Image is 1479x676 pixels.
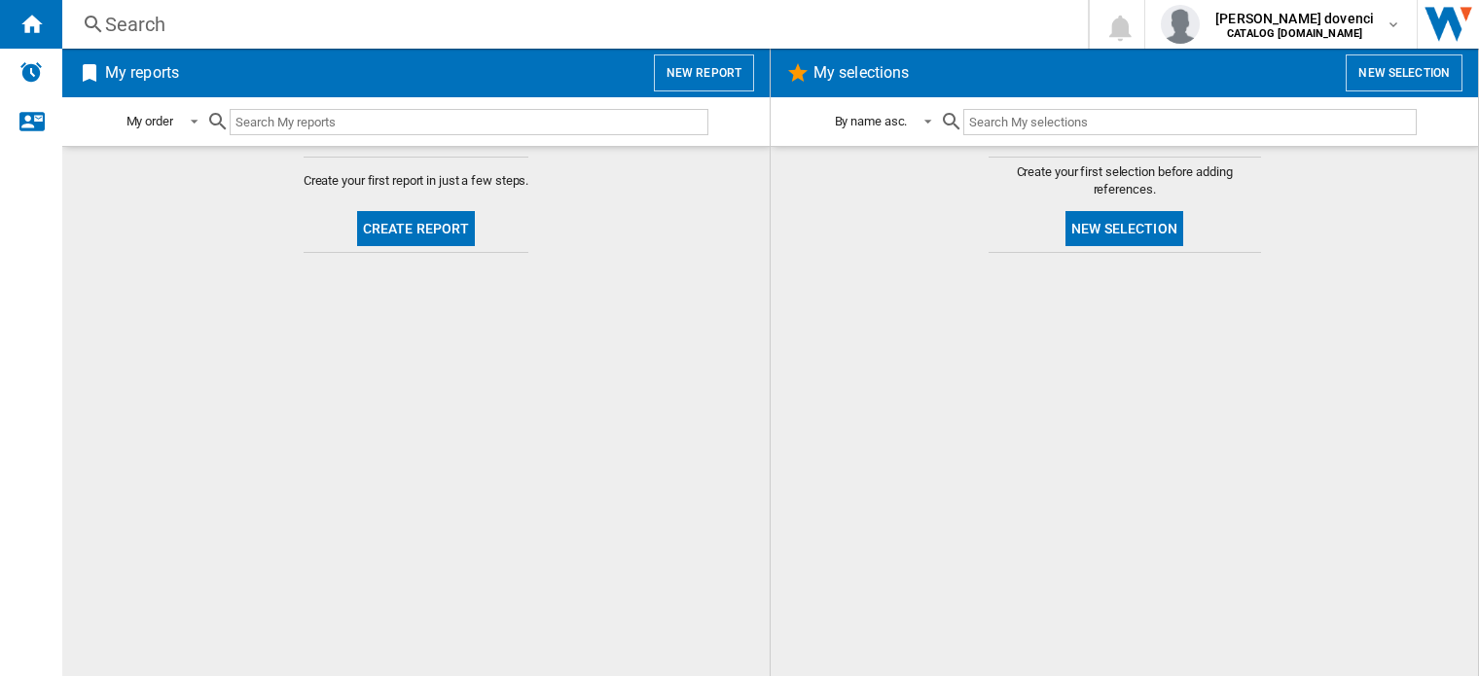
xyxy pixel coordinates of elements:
input: Search My reports [230,109,708,135]
img: alerts-logo.svg [19,60,43,84]
input: Search My selections [963,109,1416,135]
button: New report [654,54,754,91]
h2: My reports [101,54,183,91]
button: New selection [1346,54,1462,91]
h2: My selections [810,54,913,91]
div: My order [126,114,173,128]
span: [PERSON_NAME] dovenci [1215,9,1374,28]
button: Create report [357,211,476,246]
b: CATALOG [DOMAIN_NAME] [1227,27,1362,40]
div: Search [105,11,1037,38]
img: profile.jpg [1161,5,1200,44]
div: By name asc. [835,114,908,128]
span: Create your first selection before adding references. [989,163,1261,198]
button: New selection [1065,211,1183,246]
span: Create your first report in just a few steps. [304,172,529,190]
